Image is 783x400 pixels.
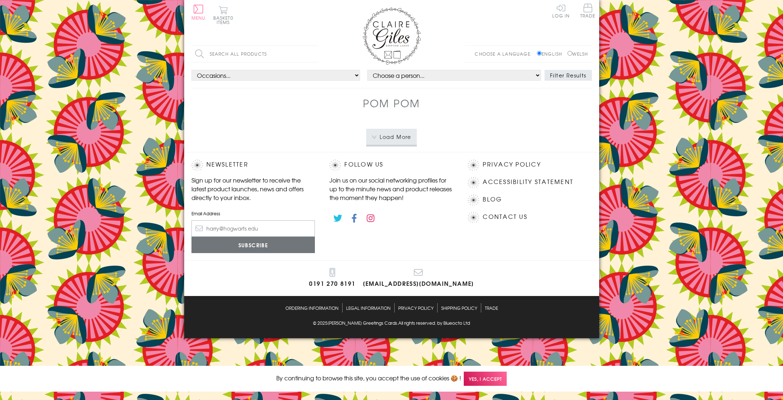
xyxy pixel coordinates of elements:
a: Shipping Policy [441,303,477,312]
a: Blog [483,195,502,204]
span: Trade [580,4,596,18]
input: English [537,51,542,56]
a: Ordering Information [285,303,339,312]
h2: Newsletter [191,160,315,171]
span: Menu [191,15,206,21]
input: Subscribe [191,237,315,253]
button: Filter Results [545,70,592,81]
a: Privacy Policy [483,160,541,169]
a: [EMAIL_ADDRESS][DOMAIN_NAME] [363,268,474,289]
a: Trade [580,4,596,19]
a: Accessibility Statement [483,177,573,187]
a: by Blueocto Ltd [437,320,470,327]
a: Privacy Policy [398,303,434,312]
a: 0191 270 8191 [309,268,356,289]
label: Welsh [568,51,588,57]
span: Yes, I accept [464,372,507,386]
p: Choose a language: [475,51,535,57]
span: 0 items [217,15,233,25]
h2: Follow Us [329,160,453,171]
a: Trade [485,303,498,312]
a: [PERSON_NAME] Greetings Cards [328,320,397,327]
a: Log In [552,4,570,18]
input: Welsh [568,51,572,56]
button: Load More [366,129,417,145]
img: Claire Giles Greetings Cards [363,7,421,65]
input: Search [312,46,319,62]
p: Join us on our social networking profiles for up to the minute news and product releases the mome... [329,176,453,202]
input: harry@hogwarts.edu [191,220,315,237]
a: Contact Us [483,212,527,222]
a: Legal Information [346,303,391,312]
span: All rights reserved. [398,320,436,326]
input: Search all products [191,46,319,62]
p: © 2025 . [191,320,592,326]
button: Menu [191,5,206,20]
h1: Pom Pom [363,96,420,111]
button: Basket0 items [213,6,233,24]
p: Sign up for our newsletter to receive the latest product launches, news and offers directly to yo... [191,176,315,202]
label: Email Address [191,210,315,217]
label: English [537,51,566,57]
